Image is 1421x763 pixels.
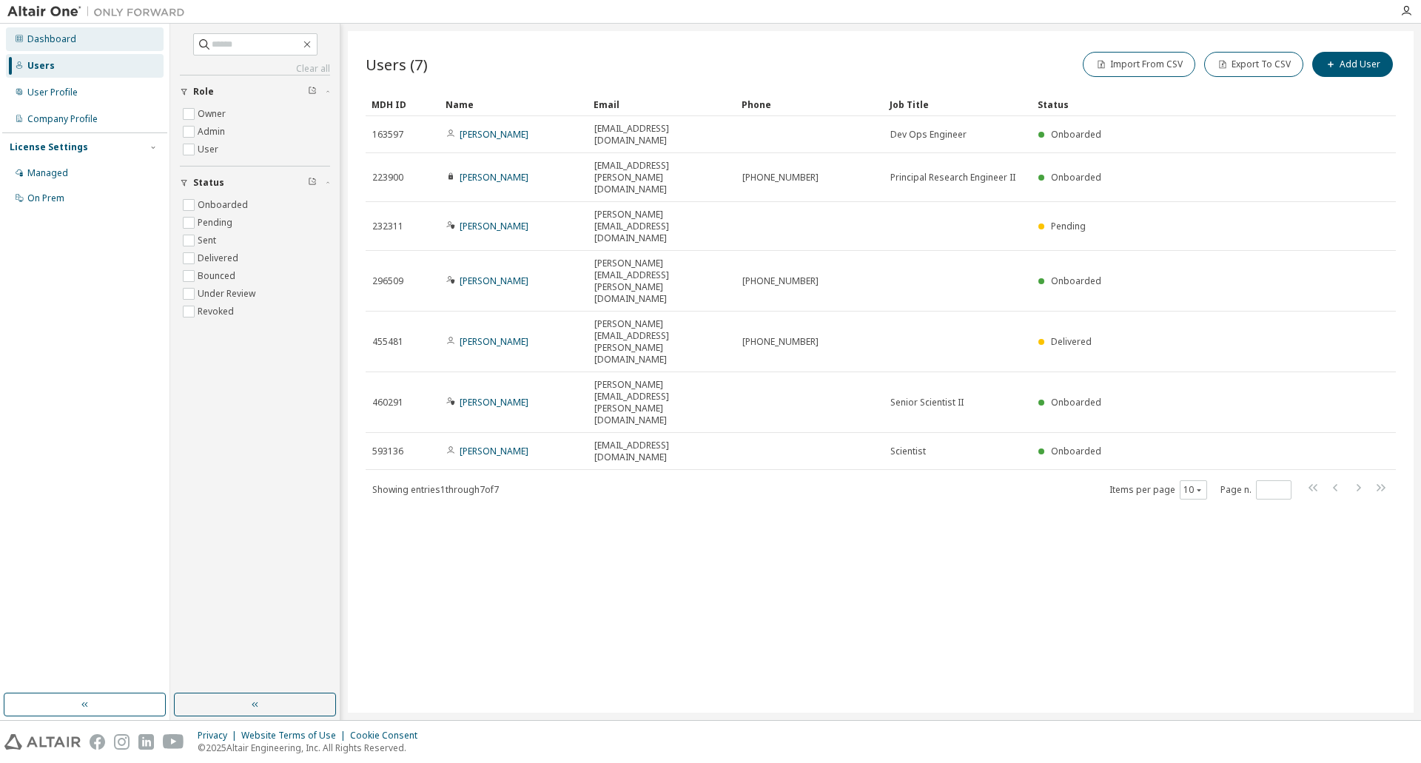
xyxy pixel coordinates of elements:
span: Status [193,177,224,189]
span: 455481 [372,336,403,348]
label: Under Review [198,285,258,303]
img: Altair One [7,4,192,19]
div: Phone [742,93,878,116]
img: altair_logo.svg [4,734,81,750]
label: Owner [198,105,229,123]
a: [PERSON_NAME] [460,396,528,409]
img: youtube.svg [163,734,184,750]
span: Role [193,86,214,98]
span: Principal Research Engineer II [890,172,1015,184]
a: [PERSON_NAME] [460,171,528,184]
div: Users [27,60,55,72]
div: Managed [27,167,68,179]
span: Page n. [1220,480,1291,500]
div: Email [594,93,730,116]
span: [EMAIL_ADDRESS][PERSON_NAME][DOMAIN_NAME] [594,160,729,195]
label: Revoked [198,303,237,320]
a: [PERSON_NAME] [460,220,528,232]
span: Onboarded [1051,396,1101,409]
div: Job Title [890,93,1026,116]
div: On Prem [27,192,64,204]
span: [PHONE_NUMBER] [742,172,819,184]
span: Onboarded [1051,128,1101,141]
span: Users (7) [366,54,428,75]
span: Pending [1051,220,1086,232]
label: Onboarded [198,196,251,214]
a: [PERSON_NAME] [460,275,528,287]
label: User [198,141,221,158]
div: Dashboard [27,33,76,45]
label: Bounced [198,267,238,285]
div: Name [446,93,582,116]
img: instagram.svg [114,734,130,750]
span: 223900 [372,172,403,184]
label: Sent [198,232,219,249]
button: Role [180,75,330,108]
span: Onboarded [1051,445,1101,457]
label: Admin [198,123,228,141]
div: Website Terms of Use [241,730,350,742]
a: [PERSON_NAME] [460,128,528,141]
div: License Settings [10,141,88,153]
span: Dev Ops Engineer [890,129,967,141]
span: Clear filter [308,86,317,98]
div: User Profile [27,87,78,98]
span: [PERSON_NAME][EMAIL_ADDRESS][PERSON_NAME][DOMAIN_NAME] [594,379,729,426]
div: Status [1038,93,1319,116]
label: Delivered [198,249,241,267]
p: © 2025 Altair Engineering, Inc. All Rights Reserved. [198,742,426,754]
button: 10 [1183,484,1203,496]
span: 296509 [372,275,403,287]
button: Status [180,167,330,199]
img: facebook.svg [90,734,105,750]
span: Onboarded [1051,171,1101,184]
label: Pending [198,214,235,232]
a: [PERSON_NAME] [460,445,528,457]
span: 460291 [372,397,403,409]
button: Add User [1312,52,1393,77]
span: 232311 [372,221,403,232]
span: Delivered [1051,335,1092,348]
a: [PERSON_NAME] [460,335,528,348]
a: Clear all [180,63,330,75]
span: Onboarded [1051,275,1101,287]
span: Showing entries 1 through 7 of 7 [372,483,499,496]
button: Import From CSV [1083,52,1195,77]
span: Clear filter [308,177,317,189]
span: [EMAIL_ADDRESS][DOMAIN_NAME] [594,440,729,463]
img: linkedin.svg [138,734,154,750]
span: [EMAIL_ADDRESS][DOMAIN_NAME] [594,123,729,147]
span: 593136 [372,446,403,457]
span: [PHONE_NUMBER]‬ [742,275,819,287]
span: [PERSON_NAME][EMAIL_ADDRESS][PERSON_NAME][DOMAIN_NAME] [594,258,729,305]
span: 163597 [372,129,403,141]
span: Senior Scientist II [890,397,964,409]
div: MDH ID [372,93,434,116]
span: Items per page [1109,480,1207,500]
div: Privacy [198,730,241,742]
div: Company Profile [27,113,98,125]
button: Export To CSV [1204,52,1303,77]
span: [PERSON_NAME][EMAIL_ADDRESS][DOMAIN_NAME] [594,209,729,244]
span: [PERSON_NAME][EMAIL_ADDRESS][PERSON_NAME][DOMAIN_NAME] [594,318,729,366]
span: Scientist [890,446,926,457]
span: [PHONE_NUMBER] [742,336,819,348]
div: Cookie Consent [350,730,426,742]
